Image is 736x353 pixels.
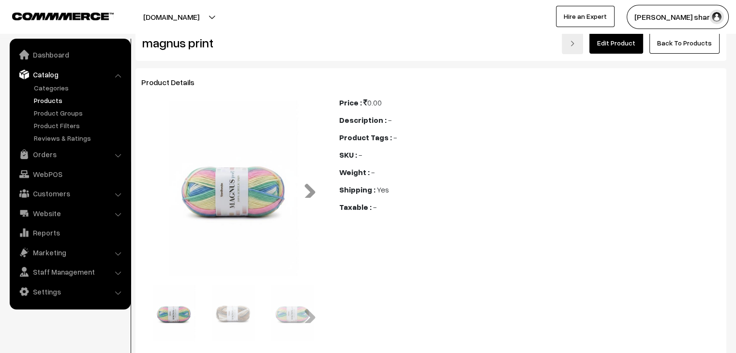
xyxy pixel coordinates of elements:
a: Product Filters [31,120,127,131]
a: Staff Management [12,263,127,280]
span: - [388,115,391,125]
img: COMMMERCE [12,13,114,20]
b: SKU : [339,150,357,160]
a: Reviews & Ratings [31,133,127,143]
b: Product Tags : [339,132,392,142]
span: - [359,150,362,160]
img: 1758719724290804-1.jpg [264,285,321,342]
a: Customers [12,185,127,202]
a: Next [297,304,316,323]
b: Shipping : [339,185,376,194]
span: - [393,132,397,142]
b: Taxable : [339,202,372,212]
img: right-arrow.png [570,41,575,46]
img: 1758719386349803-1.jpg [205,285,262,342]
a: Edit Product [589,32,643,54]
a: Catalog [12,66,127,83]
a: Reports [12,224,127,241]
img: 1758719386714704-1.jpg [145,285,202,342]
b: Weight : [339,167,370,177]
a: Settings [12,283,127,300]
a: Website [12,205,127,222]
span: - [373,202,376,212]
button: [PERSON_NAME] sharm… [627,5,729,29]
a: Categories [31,83,127,93]
a: Products [31,95,127,105]
img: user [709,10,724,24]
img: 1758719386714704-1.jpg [145,101,321,276]
a: COMMMERCE [12,10,97,21]
div: 0.00 [339,97,721,108]
a: Back To Products [649,32,720,54]
span: Yes [377,185,389,194]
button: [DOMAIN_NAME] [109,5,233,29]
h2: magnus print [142,35,325,50]
a: Orders [12,146,127,163]
a: Dashboard [12,46,127,63]
a: Hire an Expert [556,6,615,27]
a: Marketing [12,244,127,261]
a: Product Groups [31,108,127,118]
a: Next [297,178,316,198]
b: Price : [339,98,362,107]
a: WebPOS [12,165,127,183]
span: - [371,167,375,177]
b: Description : [339,115,387,125]
span: Product Details [141,77,206,87]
